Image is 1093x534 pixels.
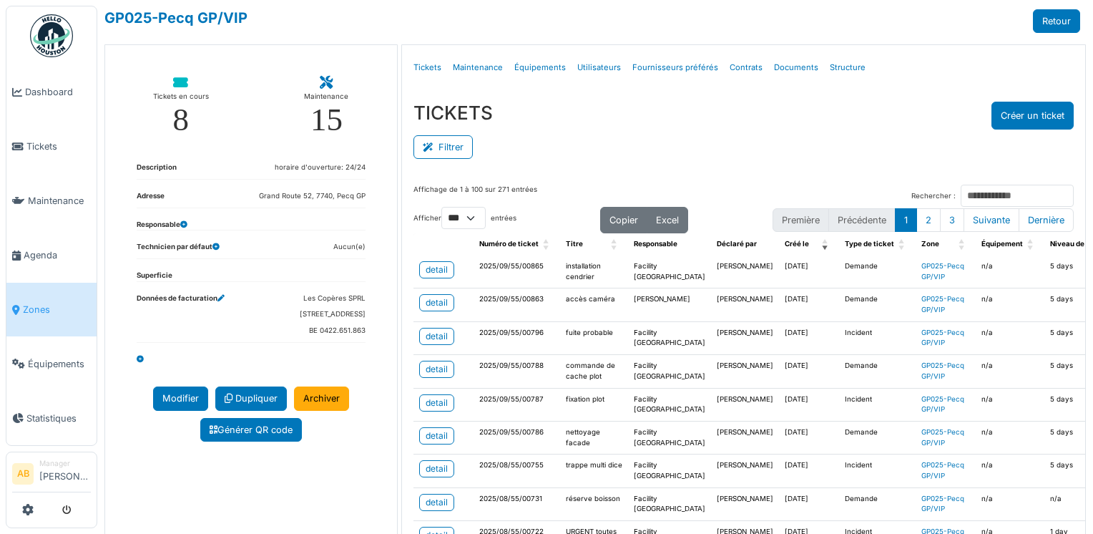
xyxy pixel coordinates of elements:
li: AB [12,463,34,485]
span: Numéro de ticket [479,240,539,248]
span: Maintenance [28,194,91,208]
td: [PERSON_NAME] [711,256,779,288]
a: Modifier [153,387,208,410]
span: Zone [921,240,939,248]
a: detail [419,394,454,412]
td: n/a [976,421,1044,454]
a: GP025-Pecq GP/VIP [921,262,964,281]
span: Déclaré par [717,240,757,248]
td: Facility [GEOGRAPHIC_DATA] [628,388,711,421]
dd: horaire d'ouverture: 24/24 [275,162,366,173]
span: Type de ticket [845,240,894,248]
td: n/a [976,455,1044,487]
div: detail [426,363,448,376]
td: 2025/09/55/00788 [474,355,560,388]
span: Créé le [785,240,809,248]
button: Copier [600,207,647,233]
button: Excel [647,207,688,233]
a: GP025-Pecq GP/VIP [921,295,964,314]
td: [DATE] [779,355,839,388]
div: detail [426,330,448,343]
a: Structure [824,51,871,84]
dt: Données de facturation [137,293,225,342]
td: Facility [GEOGRAPHIC_DATA] [628,421,711,454]
a: Retour [1033,9,1080,33]
span: Excel [656,215,679,225]
dd: Grand Route 52, 7740, Pecq GP [259,191,366,202]
a: Dupliquer [215,387,287,410]
span: Agenda [24,248,91,262]
td: Incident [839,388,916,421]
button: Last [1019,208,1074,232]
a: Maintenance [6,174,97,228]
button: 3 [940,208,964,232]
img: Badge_color-CXgf-gQk.svg [30,14,73,57]
td: Incident [839,321,916,354]
a: detail [419,494,454,511]
button: Filtrer [413,135,473,159]
td: installation cendrier [560,256,628,288]
td: n/a [976,487,1044,520]
button: Créer un ticket [991,102,1074,130]
td: Demande [839,355,916,388]
div: Affichage de 1 à 100 sur 271 entrées [413,185,537,207]
a: Agenda [6,228,97,283]
td: 2025/09/55/00796 [474,321,560,354]
a: AB Manager[PERSON_NAME] [12,458,91,492]
div: detail [426,397,448,409]
td: [PERSON_NAME] [711,321,779,354]
td: [PERSON_NAME] [711,487,779,520]
a: Équipements [509,51,572,84]
button: 2 [916,208,941,232]
div: detail [426,429,448,442]
div: Tickets en cours [153,89,209,104]
td: n/a [976,355,1044,388]
td: [DATE] [779,288,839,321]
td: [PERSON_NAME] [711,288,779,321]
td: [PERSON_NAME] [711,388,779,421]
a: Maintenance [447,51,509,84]
td: [DATE] [779,455,839,487]
span: Type de ticket: Activate to sort [898,233,907,256]
td: Facility [GEOGRAPHIC_DATA] [628,256,711,288]
a: GP025-Pecq GP/VIP [921,361,964,380]
td: [PERSON_NAME] [711,355,779,388]
div: detail [426,462,448,475]
div: Manager [39,458,91,469]
a: Tickets [6,120,97,174]
td: [PERSON_NAME] [628,288,711,321]
dd: Les Copères SPRL [300,293,366,304]
a: GP025-Pecq GP/VIP [921,329,964,347]
td: [DATE] [779,487,839,520]
span: Responsable [634,240,677,248]
td: trappe multi dice [560,455,628,487]
td: Facility [GEOGRAPHIC_DATA] [628,487,711,520]
td: [DATE] [779,421,839,454]
a: Contrats [724,51,768,84]
span: Zone: Activate to sort [959,233,967,256]
td: nettoyage facade [560,421,628,454]
span: Copier [609,215,638,225]
dt: Superficie [137,271,172,281]
td: Demande [839,256,916,288]
span: Titre: Activate to sort [611,233,619,256]
td: [DATE] [779,388,839,421]
a: Tickets [408,51,447,84]
a: Documents [768,51,824,84]
span: Équipements [28,357,91,371]
td: commande de cache plot [560,355,628,388]
td: Incident [839,455,916,487]
h3: TICKETS [413,102,493,124]
a: GP025-Pecq GP/VIP [921,428,964,447]
span: Numéro de ticket: Activate to sort [543,233,552,256]
span: Tickets [26,140,91,153]
a: detail [419,328,454,345]
td: [DATE] [779,321,839,354]
select: Afficherentrées [441,207,486,229]
td: Demande [839,421,916,454]
a: GP025-Pecq GP/VIP [921,461,964,480]
label: Afficher entrées [413,207,516,229]
td: Facility [GEOGRAPHIC_DATA] [628,321,711,354]
a: GP025-Pecq GP/VIP [921,495,964,513]
td: [DATE] [779,256,839,288]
